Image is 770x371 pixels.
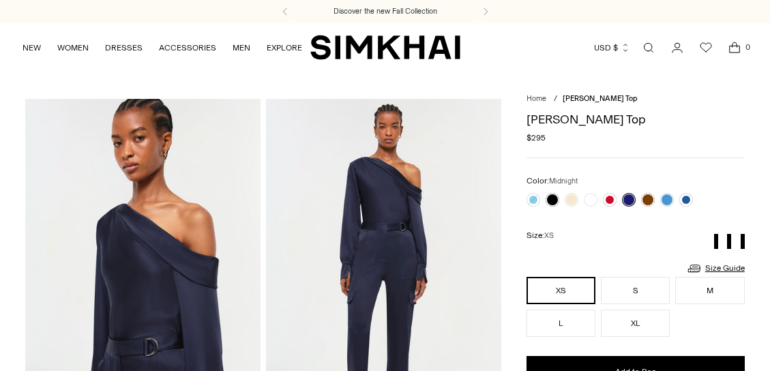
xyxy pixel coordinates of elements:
span: 0 [741,41,754,53]
button: L [527,310,595,337]
a: NEW [23,33,41,63]
a: SIMKHAI [310,34,460,61]
a: Size Guide [686,260,745,277]
a: Open search modal [635,34,662,61]
a: DRESSES [105,33,143,63]
span: XS [544,231,554,240]
label: Color: [527,175,578,188]
div: / [554,93,557,105]
button: XS [527,277,595,304]
a: EXPLORE [267,33,302,63]
nav: breadcrumbs [527,93,745,105]
span: $295 [527,132,546,144]
button: S [601,277,670,304]
button: XL [601,310,670,337]
a: Open cart modal [721,34,748,61]
a: Discover the new Fall Collection [334,6,437,17]
a: Go to the account page [664,34,691,61]
a: Home [527,94,546,103]
a: WOMEN [57,33,89,63]
button: USD $ [594,33,630,63]
button: M [675,277,744,304]
span: [PERSON_NAME] Top [563,94,638,103]
a: ACCESSORIES [159,33,216,63]
h1: [PERSON_NAME] Top [527,113,745,125]
span: Midnight [549,177,578,185]
a: MEN [233,33,250,63]
a: Wishlist [692,34,720,61]
label: Size: [527,229,554,242]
